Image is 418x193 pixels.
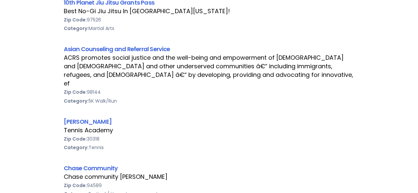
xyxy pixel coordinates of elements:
[64,98,89,104] b: Category:
[64,173,355,181] div: Chase community [PERSON_NAME]
[64,89,87,95] b: Zip Code:
[64,16,87,23] b: Zip Code:
[64,126,355,135] div: Tennis Academy
[64,45,170,53] a: Asian Counseling and Referral Service
[64,117,112,126] a: [PERSON_NAME]
[64,135,355,143] div: 30318
[64,143,355,152] div: Tennis
[64,136,87,142] b: Zip Code:
[64,97,355,105] div: 5K Walk/Run
[64,16,355,24] div: 97526
[64,7,355,16] div: Best No-Gi Jiu Jitsu In [GEOGRAPHIC_DATA][US_STATE]!
[64,45,355,53] div: Asian Counseling and Referral Service
[64,117,355,126] div: [PERSON_NAME]
[64,164,118,172] a: Chase Community
[64,53,355,88] div: ACRS promotes social justice and the well-being and empowerment of [DEMOGRAPHIC_DATA] and [DEMOGR...
[64,164,355,173] div: Chase Community
[64,181,355,190] div: 94589
[64,25,89,32] b: Category:
[64,88,355,96] div: 98144
[64,182,87,189] b: Zip Code:
[64,144,89,151] b: Category:
[64,24,355,33] div: Martial Arts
